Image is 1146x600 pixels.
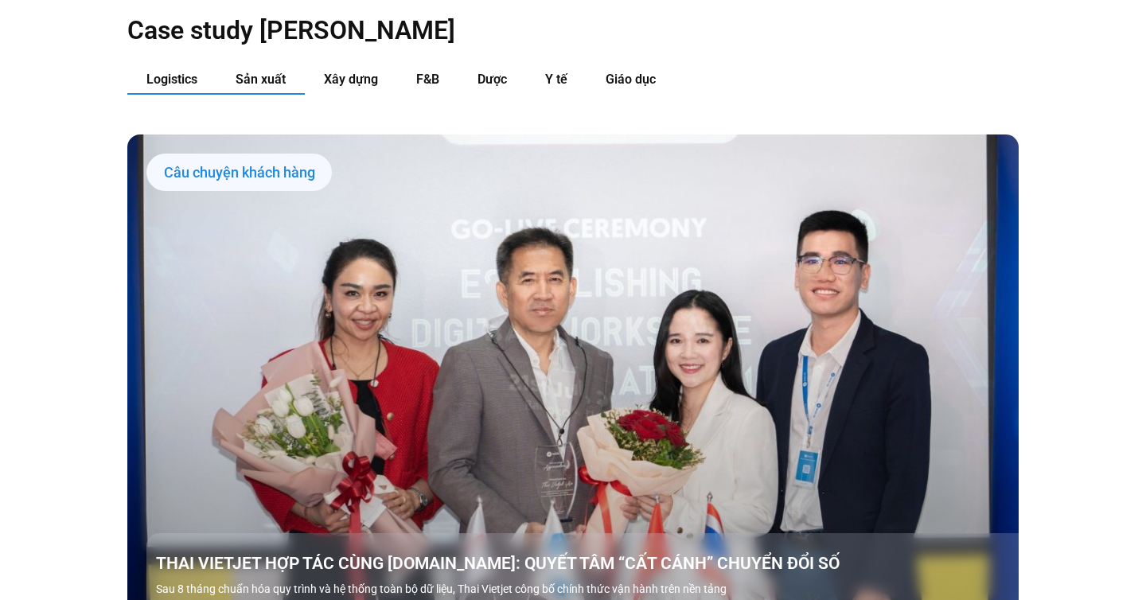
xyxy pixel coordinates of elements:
[324,72,378,87] span: Xây dựng
[127,14,1019,46] h2: Case study [PERSON_NAME]
[156,552,1028,575] a: THAI VIETJET HỢP TÁC CÙNG [DOMAIN_NAME]: QUYẾT TÂM “CẤT CÁNH” CHUYỂN ĐỔI SỐ
[146,154,332,192] div: Câu chuyện khách hàng
[477,72,507,87] span: Dược
[236,72,286,87] span: Sản xuất
[606,72,656,87] span: Giáo dục
[156,581,1028,598] p: Sau 8 tháng chuẩn hóa quy trình và hệ thống toàn bộ dữ liệu, Thai Vietjet công bố chính thức vận ...
[545,72,567,87] span: Y tế
[146,72,197,87] span: Logistics
[416,72,439,87] span: F&B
